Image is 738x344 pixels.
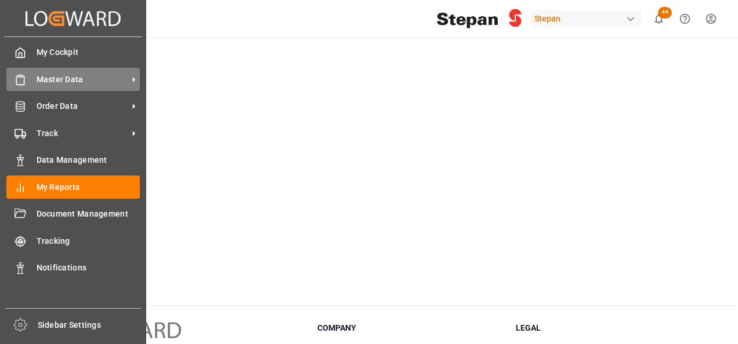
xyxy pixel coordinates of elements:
[37,235,140,247] span: Tracking
[530,8,646,30] button: Stepan
[672,6,698,32] button: Help Center
[6,257,140,279] a: Notifications
[37,74,128,86] span: Master Data
[6,175,140,198] a: My Reports
[317,322,501,334] h3: Company
[6,229,140,252] a: Tracking
[6,41,140,64] a: My Cockpit
[646,6,672,32] button: show 44 new notifications
[37,154,140,166] span: Data Management
[37,181,140,193] span: My Reports
[6,203,140,225] a: Document Management
[530,10,641,27] div: Stepan
[516,322,700,334] h3: Legal
[37,127,128,140] span: Track
[37,208,140,220] span: Document Management
[38,319,142,331] span: Sidebar Settings
[37,262,140,274] span: Notifications
[658,7,672,19] span: 44
[37,100,128,112] span: Order Data
[437,9,522,29] img: Stepan_Company_logo.svg.png_1713531530.png
[37,46,140,58] span: My Cockpit
[6,149,140,171] a: Data Management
